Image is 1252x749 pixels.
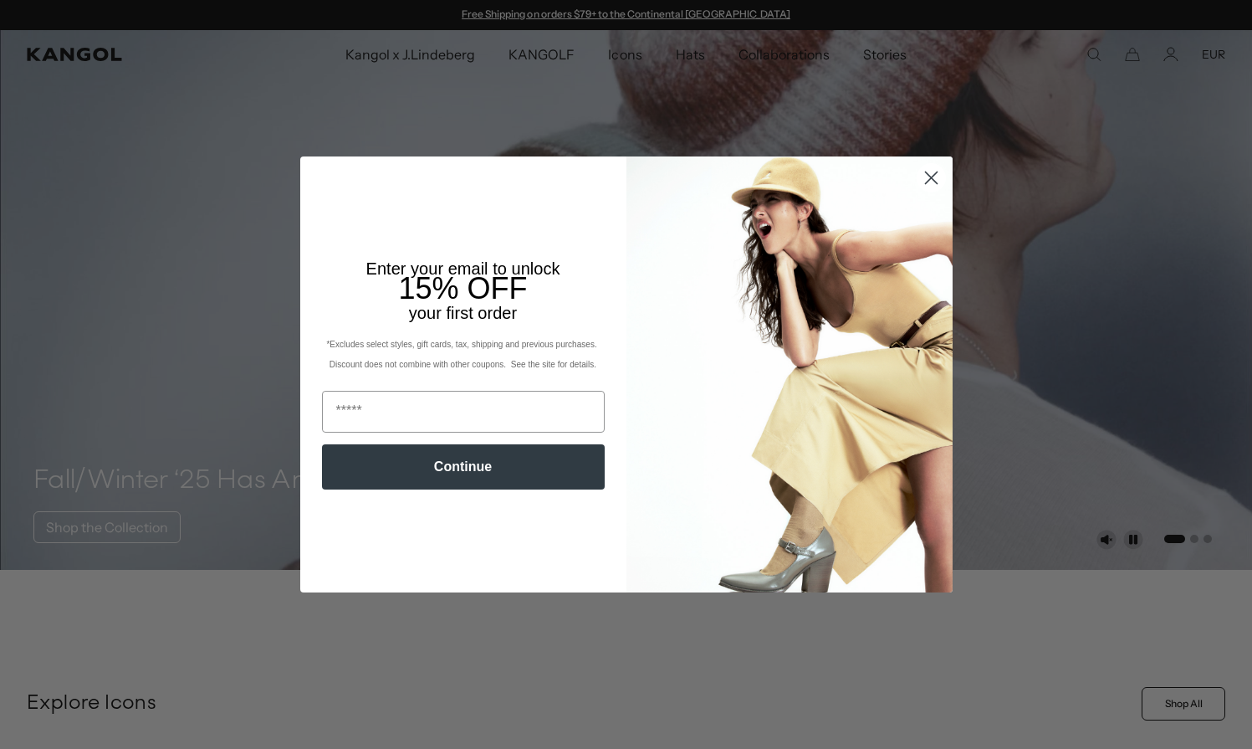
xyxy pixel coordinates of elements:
img: 93be19ad-e773-4382-80b9-c9d740c9197f.jpeg [626,156,953,592]
button: Continue [322,444,605,490]
span: 15% OFF [398,271,527,305]
input: Email [322,391,605,433]
span: your first order [409,304,517,322]
span: *Excludes select styles, gift cards, tax, shipping and previous purchases. Discount does not comb... [326,340,599,369]
button: Close dialog [917,163,946,192]
span: Enter your email to unlock [366,259,560,278]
